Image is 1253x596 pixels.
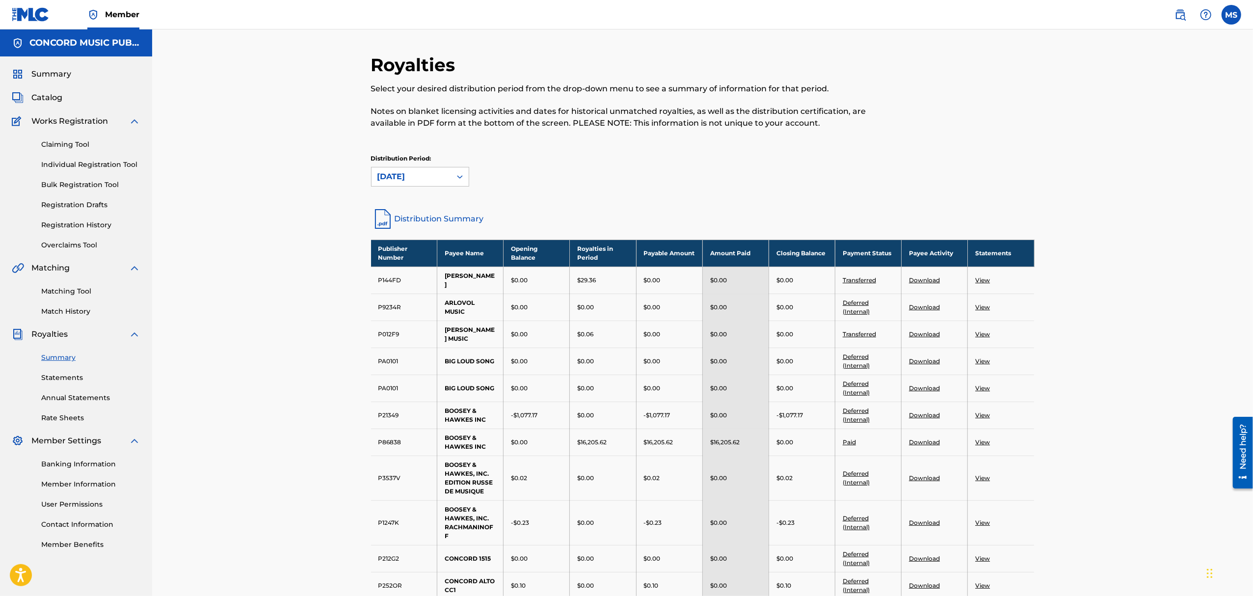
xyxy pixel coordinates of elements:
[437,321,504,348] td: [PERSON_NAME] MUSIC
[909,582,940,589] a: Download
[843,515,870,531] a: Deferred (Internal)
[511,438,528,447] p: $0.00
[41,240,140,250] a: Overclaims Tool
[909,474,940,482] a: Download
[511,276,528,285] p: $0.00
[644,357,661,366] p: $0.00
[644,554,661,563] p: $0.00
[909,519,940,526] a: Download
[843,550,870,567] a: Deferred (Internal)
[129,115,140,127] img: expand
[710,438,740,447] p: $16,205.62
[129,435,140,447] img: expand
[769,240,835,267] th: Closing Balance
[577,384,594,393] p: $0.00
[1204,549,1253,596] div: Chat Widget
[12,7,50,22] img: MLC Logo
[776,276,793,285] p: $0.00
[644,518,662,527] p: -$0.23
[41,180,140,190] a: Bulk Registration Tool
[710,384,727,393] p: $0.00
[511,518,529,527] p: -$0.23
[437,456,504,500] td: BOOSEY & HAWKES, INC. EDITION RUSSE DE MUSIQUE
[371,348,437,375] td: PA0101
[843,330,876,338] a: Transferred
[371,321,437,348] td: P012F9
[577,276,596,285] p: $29.36
[644,581,659,590] p: $0.10
[1171,5,1190,25] a: Public Search
[1200,9,1212,21] img: help
[41,499,140,510] a: User Permissions
[776,330,793,339] p: $0.00
[371,106,882,129] p: Notes on blanket licensing activities and dates for historical unmatched royalties, as well as th...
[975,384,990,392] a: View
[644,411,670,420] p: -$1,077.17
[909,330,940,338] a: Download
[710,474,727,483] p: $0.00
[1222,5,1241,25] div: User Menu
[437,240,504,267] th: Payee Name
[371,294,437,321] td: P9234R
[511,330,528,339] p: $0.00
[968,240,1034,267] th: Statements
[644,474,660,483] p: $0.02
[504,240,570,267] th: Opening Balance
[1174,9,1186,21] img: search
[437,375,504,402] td: BIG LOUD SONG
[644,384,661,393] p: $0.00
[975,330,990,338] a: View
[909,303,940,311] a: Download
[776,438,793,447] p: $0.00
[776,384,793,393] p: $0.00
[577,357,594,366] p: $0.00
[511,411,537,420] p: -$1,077.17
[636,240,702,267] th: Payable Amount
[31,92,62,104] span: Catalog
[1226,413,1253,492] iframe: Resource Center
[41,352,140,363] a: Summary
[371,402,437,429] td: P21349
[41,540,140,550] a: Member Benefits
[371,456,437,500] td: P3537V
[41,459,140,469] a: Banking Information
[12,92,62,104] a: CatalogCatalog
[710,357,727,366] p: $0.00
[371,240,437,267] th: Publisher Number
[577,581,594,590] p: $0.00
[843,407,870,423] a: Deferred (Internal)
[710,581,727,590] p: $0.00
[129,328,140,340] img: expand
[577,518,594,527] p: $0.00
[1196,5,1216,25] div: Help
[843,380,870,396] a: Deferred (Internal)
[902,240,968,267] th: Payee Activity
[105,9,139,20] span: Member
[371,54,460,76] h2: Royalties
[41,413,140,423] a: Rate Sheets
[437,500,504,545] td: BOOSEY & HAWKES, INC. RACHMANINOFF
[41,393,140,403] a: Annual Statements
[41,519,140,530] a: Contact Information
[41,139,140,150] a: Claiming Tool
[371,83,882,95] p: Select your desired distribution period from the drop-down menu to see a summary of information f...
[577,438,607,447] p: $16,205.62
[776,554,793,563] p: $0.00
[776,474,793,483] p: $0.02
[511,581,526,590] p: $0.10
[41,373,140,383] a: Statements
[843,353,870,369] a: Deferred (Internal)
[41,160,140,170] a: Individual Registration Tool
[975,276,990,284] a: View
[975,582,990,589] a: View
[511,303,528,312] p: $0.00
[31,115,108,127] span: Works Registration
[975,411,990,419] a: View
[843,438,856,446] a: Paid
[12,92,24,104] img: Catalog
[710,518,727,527] p: $0.00
[577,303,594,312] p: $0.00
[41,200,140,210] a: Registration Drafts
